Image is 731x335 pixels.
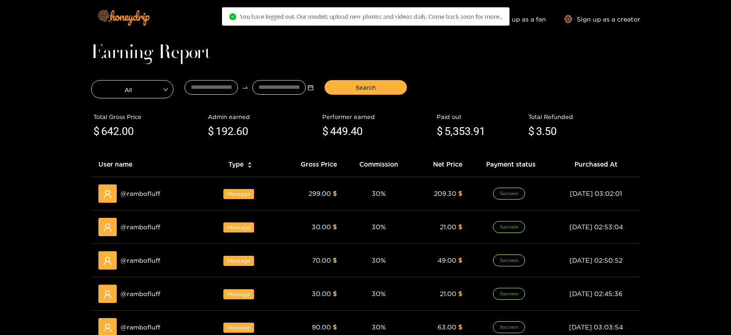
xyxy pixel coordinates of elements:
span: Message [223,222,254,232]
span: 192 [216,125,233,138]
span: $ [458,324,462,330]
span: 63.00 [438,324,456,330]
span: $ [93,123,99,140]
span: 21.00 [440,223,456,230]
span: @ rambofluff [120,189,160,199]
span: Search [356,83,376,92]
span: $ [458,257,462,264]
span: 299.00 [309,190,331,197]
span: to [242,84,249,91]
span: All [92,83,173,96]
span: Success [493,321,525,333]
span: $ [458,290,462,297]
span: Message [223,323,254,333]
th: Commission [344,152,413,177]
span: caret-up [247,161,252,166]
span: .60 [233,125,248,138]
span: @ rambofluff [120,255,160,265]
span: [DATE] 02:53:04 [569,223,623,230]
span: user [103,323,112,332]
span: @ rambofluff [120,222,160,232]
span: 30 % [372,223,386,230]
span: swap-right [242,84,249,91]
span: .50 [542,125,557,138]
th: Payment status [470,152,552,177]
span: Message [223,189,254,199]
th: Purchased At [552,152,640,177]
span: $ [208,123,214,140]
span: 49.00 [438,257,456,264]
span: user [103,223,112,232]
span: 30 % [372,257,386,264]
span: 70.00 [312,257,331,264]
span: 3 [536,125,542,138]
th: Gross Price [279,152,345,177]
div: Total Refunded [528,112,638,121]
span: $ [437,123,443,140]
span: 30 % [372,290,386,297]
div: Performer earned [322,112,432,121]
span: 21.00 [440,290,456,297]
span: caret-down [247,164,252,169]
a: Sign up as a creator [564,15,640,23]
span: Success [493,254,525,266]
span: Message [223,256,254,266]
span: .91 [471,125,485,138]
span: Message [223,289,254,299]
span: [DATE] 02:50:52 [569,257,623,264]
span: @ rambofluff [120,322,160,332]
span: 90.00 [312,324,331,330]
span: 30 % [372,324,386,330]
span: @ rambofluff [120,289,160,299]
span: [DATE] 03:03:54 [569,324,623,330]
button: Search [325,80,407,95]
th: User name [91,152,202,177]
div: Total Gross Price [93,112,203,121]
span: $ [333,190,337,197]
span: 642 [101,125,119,138]
a: Sign up as a fan [483,15,546,23]
h1: Earning Report [91,47,640,59]
span: $ [458,223,462,230]
span: $ [333,324,337,330]
span: .00 [119,125,134,138]
span: check-circle [229,13,236,20]
span: $ [458,190,462,197]
span: 30.00 [312,223,331,230]
span: user [103,189,112,199]
span: 209.30 [434,190,456,197]
span: $ [333,290,337,297]
th: Net Price [413,152,470,177]
span: Success [493,221,525,233]
span: 449 [330,125,348,138]
span: $ [322,123,328,140]
span: 30.00 [312,290,331,297]
span: Type [228,159,244,169]
span: Success [493,188,525,200]
span: $ [333,257,337,264]
span: 5,353 [444,125,471,138]
span: user [103,290,112,299]
div: Admin earned [208,112,318,121]
span: $ [528,123,534,140]
span: user [103,256,112,265]
span: 30 % [372,190,386,197]
span: .40 [348,125,363,138]
span: You have logged out. Our models upload new photos and videos daily. Come back soon for more.. [240,13,502,20]
span: $ [333,223,337,230]
span: [DATE] 02:45:36 [569,290,623,297]
span: [DATE] 03:02:01 [570,190,622,197]
div: Paid out [437,112,524,121]
span: Success [493,288,525,300]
